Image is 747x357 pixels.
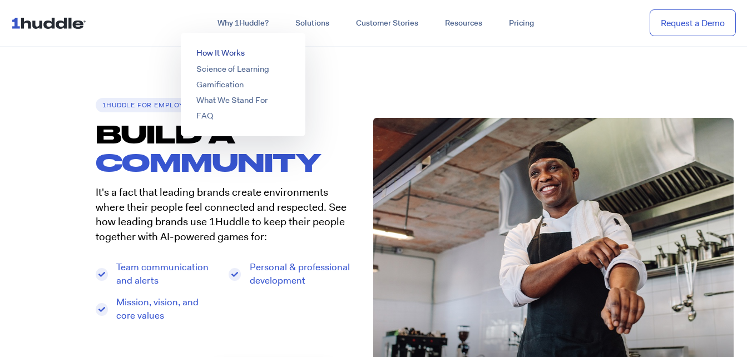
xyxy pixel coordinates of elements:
[432,13,496,33] a: Resources
[196,63,269,75] a: Science of Learning
[247,261,351,287] span: Personal & professional development
[96,98,252,112] h6: 1Huddle for EMPLOYEE ENGAGEMENT
[204,13,282,33] a: Why 1Huddle?
[496,13,547,33] a: Pricing
[113,261,217,287] span: Team communication and alerts
[343,13,432,33] a: Customer Stories
[196,95,268,106] a: What We Stand For
[96,185,352,244] p: It's a fact that leading brands create environments where their people feel connected and respect...
[196,47,245,58] a: How It Works
[113,296,217,323] span: Mission, vision, and core values
[96,120,363,177] h1: BUILD A
[196,79,244,90] a: Gamification
[650,9,736,37] a: Request a Demo
[282,13,343,33] a: Solutions
[196,110,213,121] a: FAQ
[11,12,91,33] img: ...
[96,147,320,176] font: COMMUNITY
